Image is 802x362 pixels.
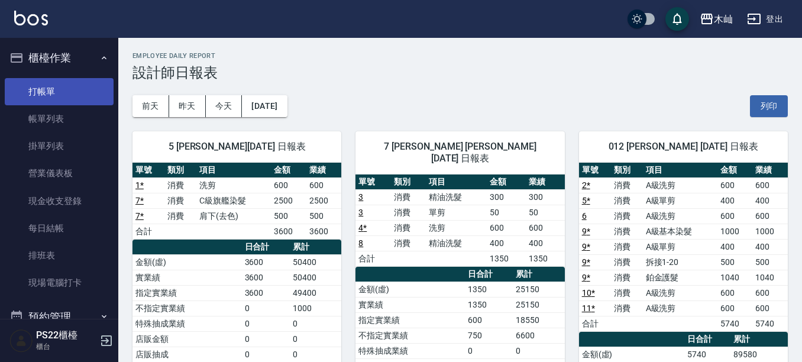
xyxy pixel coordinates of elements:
td: 消費 [391,205,426,220]
td: 0 [513,343,564,358]
td: 1350 [526,251,565,266]
td: 400 [717,239,753,254]
td: 300 [487,189,526,205]
td: 750 [465,328,513,343]
td: A級洗剪 [643,177,717,193]
span: 012 [PERSON_NAME] [DATE] 日報表 [593,141,774,153]
td: 600 [526,220,565,235]
td: C級旗艦染髮 [196,193,271,208]
td: 金額(虛) [132,254,242,270]
td: 600 [717,177,753,193]
td: 0 [242,300,290,316]
img: Person [9,329,33,353]
button: 列印 [750,95,788,117]
h5: PS22櫃檯 [36,329,96,341]
h3: 設計師日報表 [132,64,788,81]
td: 600 [752,300,788,316]
td: 金額(虛) [579,347,684,362]
td: 消費 [164,177,196,193]
th: 業績 [752,163,788,178]
img: Logo [14,11,48,25]
button: 木屾 [695,7,738,31]
td: 1040 [752,270,788,285]
td: 單剪 [426,205,487,220]
td: 合計 [355,251,390,266]
td: 消費 [611,224,643,239]
td: 0 [242,316,290,331]
td: 精油洗髮 [426,189,487,205]
td: 0 [465,343,513,358]
a: 3 [358,208,363,217]
th: 金額 [717,163,753,178]
td: 25150 [513,282,564,297]
th: 業績 [526,174,565,190]
td: 500 [271,208,306,224]
td: 消費 [391,189,426,205]
td: A級洗剪 [643,300,717,316]
td: 50 [487,205,526,220]
td: 1000 [752,224,788,239]
th: 累計 [513,267,564,282]
td: 600 [752,208,788,224]
td: 洗剪 [196,177,271,193]
td: 洗剪 [426,220,487,235]
td: 指定實業績 [132,285,242,300]
h2: Employee Daily Report [132,52,788,60]
td: A級洗剪 [643,285,717,300]
button: save [665,7,689,31]
td: 500 [752,254,788,270]
a: 掛單列表 [5,132,114,160]
td: 0 [242,347,290,362]
td: 消費 [611,208,643,224]
table: a dense table [132,163,341,240]
td: A級單剪 [643,193,717,208]
td: 消費 [164,193,196,208]
button: 櫃檯作業 [5,43,114,73]
th: 累計 [290,240,341,255]
td: 鉑金護髮 [643,270,717,285]
td: 合計 [579,316,611,331]
td: 6600 [513,328,564,343]
div: 木屾 [714,12,733,27]
th: 累計 [730,332,788,347]
td: 500 [306,208,342,224]
a: 帳單列表 [5,105,114,132]
td: 400 [526,235,565,251]
td: 店販抽成 [132,347,242,362]
th: 金額 [487,174,526,190]
td: 3600 [242,254,290,270]
td: 2500 [271,193,306,208]
a: 6 [582,211,587,221]
td: 實業績 [355,297,465,312]
button: 今天 [206,95,242,117]
td: 3600 [306,224,342,239]
td: 600 [717,285,753,300]
a: 營業儀表板 [5,160,114,187]
th: 單號 [579,163,611,178]
span: 7 [PERSON_NAME] [PERSON_NAME] [DATE] 日報表 [370,141,550,164]
td: 5740 [684,347,731,362]
td: 消費 [611,300,643,316]
td: 0 [242,331,290,347]
td: 600 [487,220,526,235]
th: 業績 [306,163,342,178]
td: 精油洗髮 [426,235,487,251]
a: 每日結帳 [5,215,114,242]
td: 0 [290,316,341,331]
table: a dense table [355,174,564,267]
th: 類別 [164,163,196,178]
td: A級洗剪 [643,208,717,224]
a: 打帳單 [5,78,114,105]
td: 消費 [611,239,643,254]
td: 消費 [611,285,643,300]
td: 消費 [164,208,196,224]
td: 1350 [465,297,513,312]
td: 600 [752,177,788,193]
td: 400 [752,239,788,254]
td: 消費 [611,270,643,285]
td: 店販金額 [132,331,242,347]
table: a dense table [579,163,788,332]
td: 50400 [290,270,341,285]
td: 50 [526,205,565,220]
th: 金額 [271,163,306,178]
